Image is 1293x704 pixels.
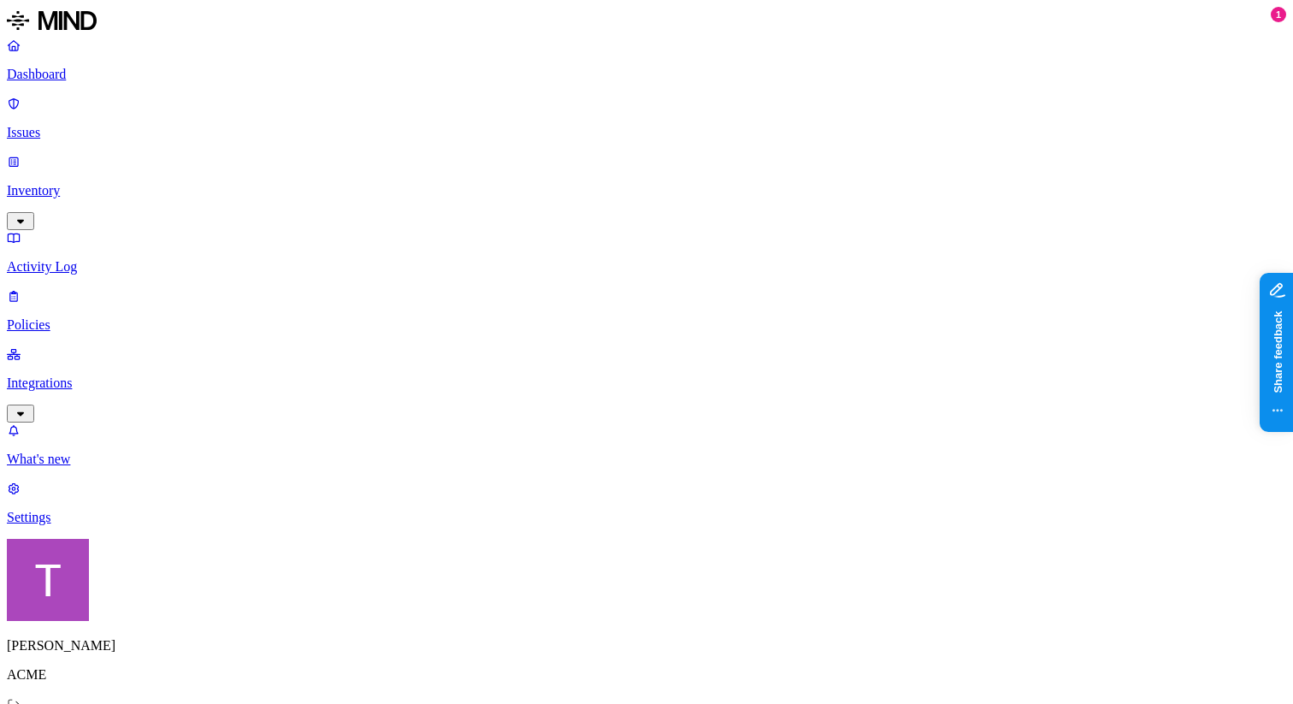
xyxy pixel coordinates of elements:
[7,96,1286,140] a: Issues
[7,125,1286,140] p: Issues
[7,667,1286,683] p: ACME
[7,183,1286,198] p: Inventory
[7,288,1286,333] a: Policies
[7,7,1286,38] a: MIND
[7,67,1286,82] p: Dashboard
[7,346,1286,420] a: Integrations
[7,452,1286,467] p: What's new
[7,510,1286,525] p: Settings
[7,154,1286,228] a: Inventory
[1271,7,1286,22] div: 1
[7,481,1286,525] a: Settings
[7,539,89,621] img: Tzvi Shir-Vaknin
[7,423,1286,467] a: What's new
[7,376,1286,391] p: Integrations
[7,259,1286,275] p: Activity Log
[7,317,1286,333] p: Policies
[7,230,1286,275] a: Activity Log
[7,38,1286,82] a: Dashboard
[7,7,97,34] img: MIND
